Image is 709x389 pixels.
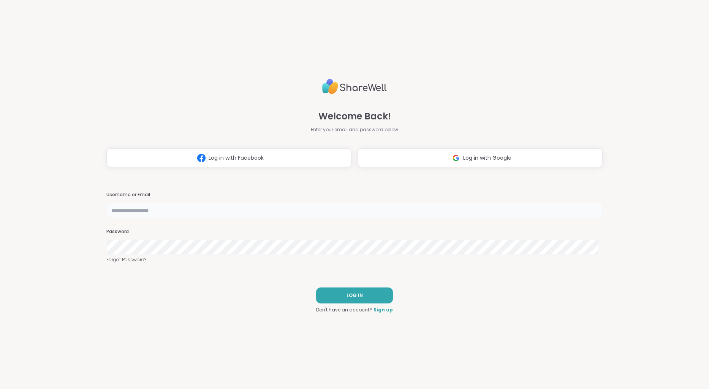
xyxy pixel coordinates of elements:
span: Welcome Back! [318,110,391,123]
h3: Password [106,229,603,235]
img: ShareWell Logomark [194,151,209,165]
span: Log in with Facebook [209,154,264,162]
button: LOG IN [316,287,393,303]
h3: Username or Email [106,192,603,198]
span: Enter your email and password below [311,126,398,133]
span: Log in with Google [463,154,511,162]
button: Log in with Google [358,148,603,167]
span: Don't have an account? [316,306,372,313]
a: Sign up [373,306,393,313]
img: ShareWell Logo [322,76,387,97]
a: Forgot Password? [106,256,603,263]
span: LOG IN [347,292,363,299]
img: ShareWell Logomark [449,151,463,165]
button: Log in with Facebook [106,148,351,167]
